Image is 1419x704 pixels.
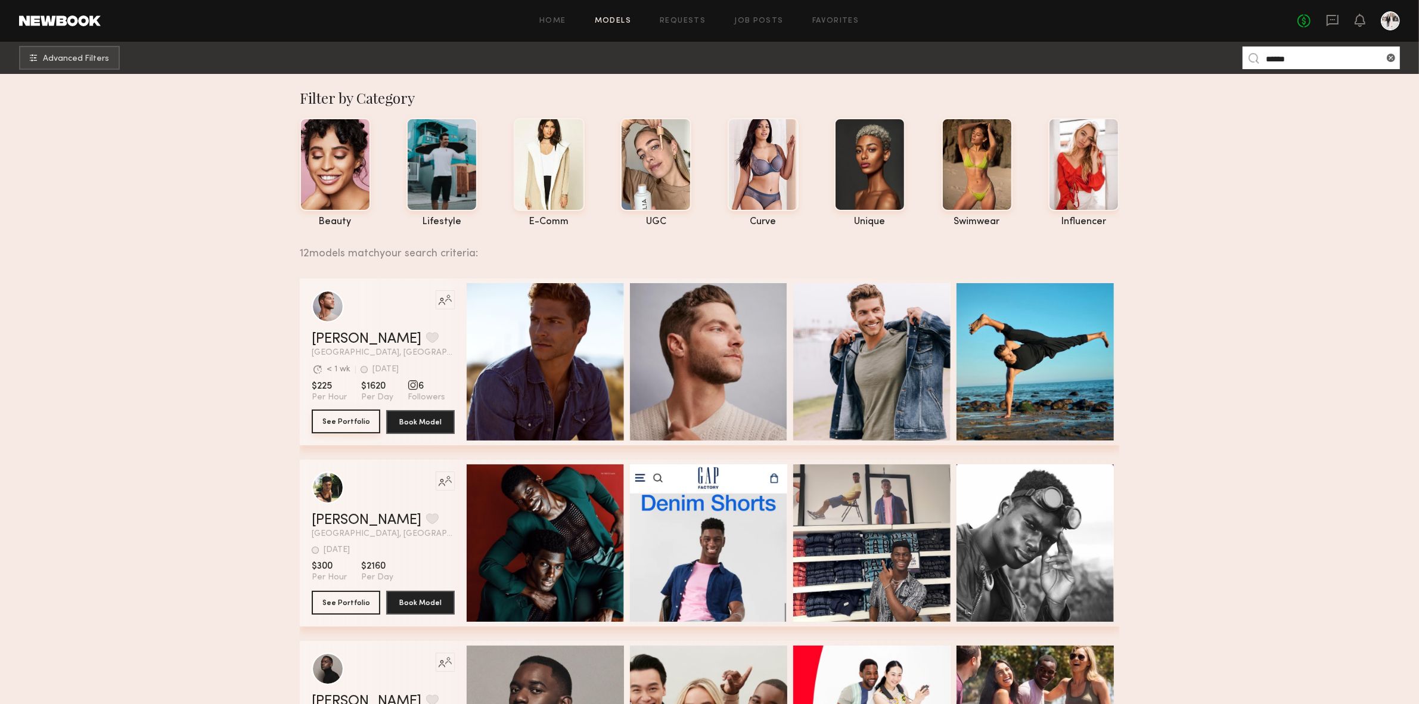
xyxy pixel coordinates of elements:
span: [GEOGRAPHIC_DATA], [GEOGRAPHIC_DATA] [312,349,455,357]
div: curve [728,217,799,227]
a: [PERSON_NAME] [312,513,421,528]
a: Home [539,17,566,25]
div: unique [834,217,905,227]
span: Per Hour [312,572,347,583]
button: Book Model [386,591,455,615]
div: swimwear [942,217,1013,227]
a: Favorites [812,17,859,25]
div: 12 models match your search criteria: [300,234,1110,259]
span: Per Day [361,392,393,403]
div: [DATE] [372,365,399,374]
div: < 1 wk [327,365,350,374]
button: See Portfolio [312,591,380,615]
div: e-comm [514,217,585,227]
span: $2160 [361,560,393,572]
span: Advanced Filters [43,55,109,63]
button: Book Model [386,410,455,434]
div: lifestyle [406,217,477,227]
a: Job Posts [734,17,784,25]
a: Requests [660,17,706,25]
div: beauty [300,217,371,227]
button: See Portfolio [312,410,380,433]
span: 6 [408,380,445,392]
div: Filter by Category [300,88,1119,107]
div: UGC [620,217,691,227]
span: $300 [312,560,347,572]
span: [GEOGRAPHIC_DATA], [GEOGRAPHIC_DATA] [312,530,455,538]
div: [DATE] [324,546,350,554]
span: $225 [312,380,347,392]
div: influencer [1048,217,1119,227]
span: Per Day [361,572,393,583]
a: Models [595,17,631,25]
span: Followers [408,392,445,403]
a: [PERSON_NAME] [312,332,421,346]
span: $1620 [361,380,393,392]
button: Advanced Filters [19,46,120,70]
span: Per Hour [312,392,347,403]
a: See Portfolio [312,410,380,434]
